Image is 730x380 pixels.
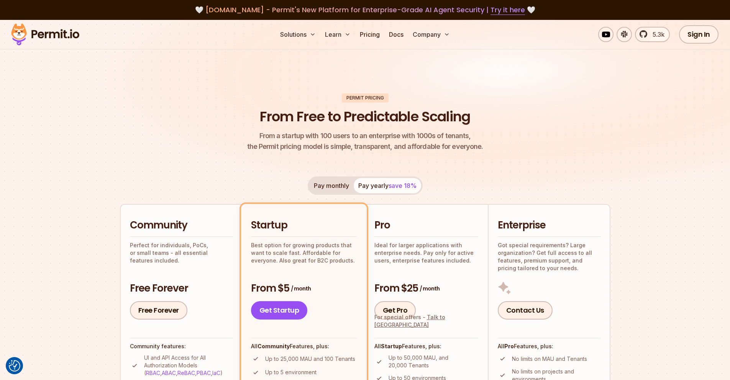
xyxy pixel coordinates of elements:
p: Up to 5 environment [265,369,317,376]
button: Company [410,27,453,42]
a: IaC [212,370,220,376]
a: ReBAC [177,370,195,376]
button: Pay monthly [309,178,354,193]
h3: Free Forever [130,282,233,295]
a: RBAC [146,370,160,376]
strong: Pro [504,343,514,349]
a: ABAC [162,370,176,376]
p: Ideal for larger applications with enterprise needs. Pay only for active users, enterprise featur... [374,241,479,264]
a: Pricing [357,27,383,42]
a: Sign In [679,25,719,44]
div: Permit Pricing [342,93,389,103]
a: Get Pro [374,301,416,320]
h2: Enterprise [498,219,600,232]
a: Try it here [490,5,525,15]
button: Learn [322,27,354,42]
button: Consent Preferences [9,360,20,372]
h3: From $5 [251,282,357,295]
h4: All Features, plus: [251,342,357,350]
h1: From Free to Predictable Scaling [260,107,470,126]
a: Free Forever [130,301,187,320]
p: Up to 25,000 MAU and 100 Tenants [265,355,355,363]
p: UI and API Access for All Authorization Models ( , , , , ) [144,354,233,377]
p: Up to 50,000 MAU, and 20,000 Tenants [389,354,479,369]
span: / month [420,285,440,292]
img: Permit logo [8,21,83,47]
p: No limits on MAU and Tenants [512,355,587,363]
p: Got special requirements? Large organization? Get full access to all features, premium support, a... [498,241,600,272]
h4: Community features: [130,342,233,350]
span: [DOMAIN_NAME] - Permit's New Platform for Enterprise-Grade AI Agent Security | [205,5,525,15]
p: Perfect for individuals, PoCs, or small teams - all essential features included. [130,241,233,264]
span: 5.3k [648,30,664,39]
a: Docs [386,27,407,42]
a: 5.3k [635,27,670,42]
img: Revisit consent button [9,360,20,372]
div: For special offers - [374,313,479,329]
a: Contact Us [498,301,553,320]
a: PBAC [197,370,211,376]
h4: All Features, plus: [498,342,600,350]
h3: From $25 [374,282,479,295]
h4: All Features, plus: [374,342,479,350]
span: / month [291,285,311,292]
strong: Startup [381,343,402,349]
p: Best option for growing products that want to scale fast. Affordable for everyone. Also great for... [251,241,357,264]
h2: Community [130,219,233,232]
h2: Startup [251,219,357,232]
strong: Community [258,343,290,349]
span: From a startup with 100 users to an enterprise with 1000s of tenants, [247,130,483,141]
button: Solutions [277,27,319,42]
div: 🤍 🤍 [18,5,712,15]
h2: Pro [374,219,479,232]
a: Get Startup [251,301,308,320]
p: the Permit pricing model is simple, transparent, and affordable for everyone. [247,130,483,152]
